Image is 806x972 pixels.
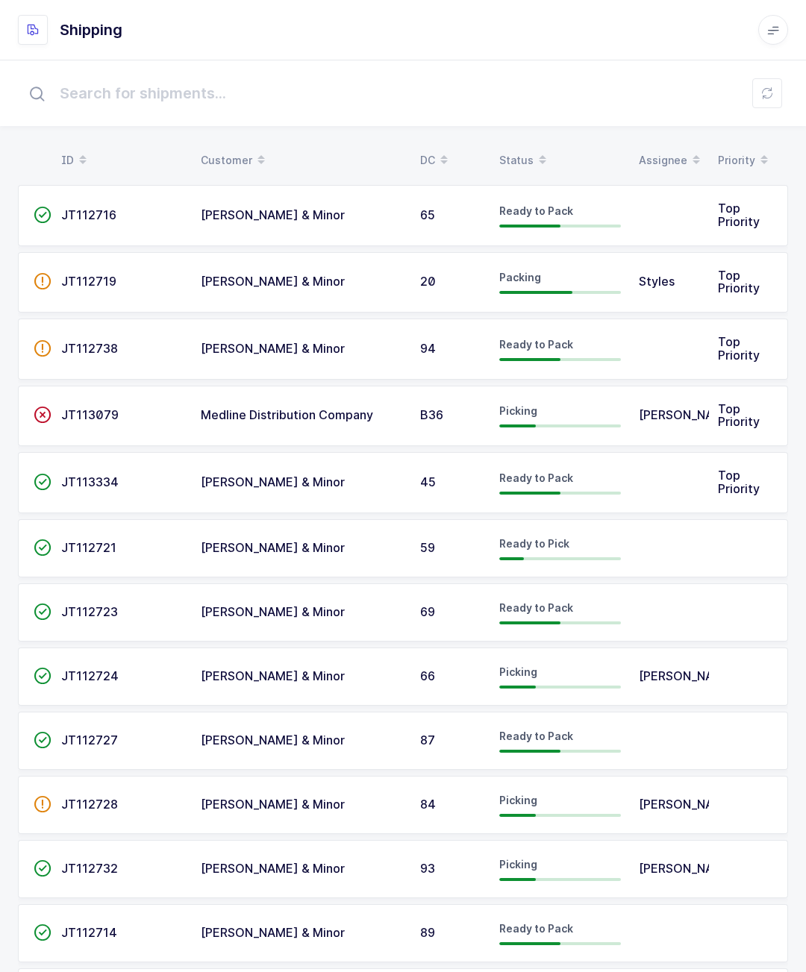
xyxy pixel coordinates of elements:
[61,925,117,940] span: JT112714
[34,733,51,747] span: 
[61,207,116,222] span: JT112716
[420,540,435,555] span: 59
[499,404,537,417] span: Picking
[201,407,373,422] span: Medline Distribution Company
[499,730,573,742] span: Ready to Pack
[201,274,345,289] span: [PERSON_NAME] & Minor
[201,733,345,747] span: [PERSON_NAME] & Minor
[61,668,119,683] span: JT112724
[420,604,435,619] span: 69
[499,471,573,484] span: Ready to Pack
[718,268,760,296] span: Top Priority
[499,858,537,871] span: Picking
[34,861,51,876] span: 
[201,797,345,812] span: [PERSON_NAME] & Minor
[420,148,481,173] div: DC
[61,474,119,489] span: JT113334
[18,69,788,117] input: Search for shipments...
[499,922,573,935] span: Ready to Pack
[201,207,345,222] span: [PERSON_NAME] & Minor
[499,794,537,806] span: Picking
[201,668,345,683] span: [PERSON_NAME] & Minor
[61,341,118,356] span: JT112738
[60,18,122,42] h1: Shipping
[201,341,345,356] span: [PERSON_NAME] & Minor
[420,207,435,222] span: 65
[61,540,116,555] span: JT112721
[718,468,760,496] span: Top Priority
[61,797,118,812] span: JT112728
[34,925,51,940] span: 
[639,407,737,422] span: [PERSON_NAME]
[61,148,183,173] div: ID
[61,861,118,876] span: JT112732
[639,274,675,289] span: Styles
[718,148,773,173] div: Priority
[420,341,436,356] span: 94
[639,668,737,683] span: [PERSON_NAME]
[499,601,573,614] span: Ready to Pack
[639,148,700,173] div: Assignee
[420,668,435,683] span: 66
[201,925,345,940] span: [PERSON_NAME] & Minor
[34,407,51,422] span: 
[201,604,345,619] span: [PERSON_NAME] & Minor
[61,274,116,289] span: JT112719
[61,407,119,422] span: JT113079
[499,271,541,283] span: Packing
[34,474,51,489] span: 
[499,537,569,550] span: Ready to Pick
[61,733,118,747] span: JT112727
[639,861,737,876] span: [PERSON_NAME]
[34,341,51,356] span: 
[718,201,760,229] span: Top Priority
[34,540,51,555] span: 
[499,665,537,678] span: Picking
[499,338,573,351] span: Ready to Pack
[639,797,737,812] span: [PERSON_NAME]
[34,207,51,222] span: 
[201,540,345,555] span: [PERSON_NAME] & Minor
[420,797,436,812] span: 84
[499,148,621,173] div: Status
[61,604,118,619] span: JT112723
[420,274,436,289] span: 20
[420,861,435,876] span: 93
[420,474,436,489] span: 45
[34,797,51,812] span: 
[201,861,345,876] span: [PERSON_NAME] & Minor
[201,474,345,489] span: [PERSON_NAME] & Minor
[420,925,435,940] span: 89
[718,401,760,430] span: Top Priority
[34,274,51,289] span: 
[420,733,435,747] span: 87
[718,334,760,363] span: Top Priority
[420,407,443,422] span: B36
[499,204,573,217] span: Ready to Pack
[34,668,51,683] span: 
[34,604,51,619] span: 
[201,148,402,173] div: Customer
